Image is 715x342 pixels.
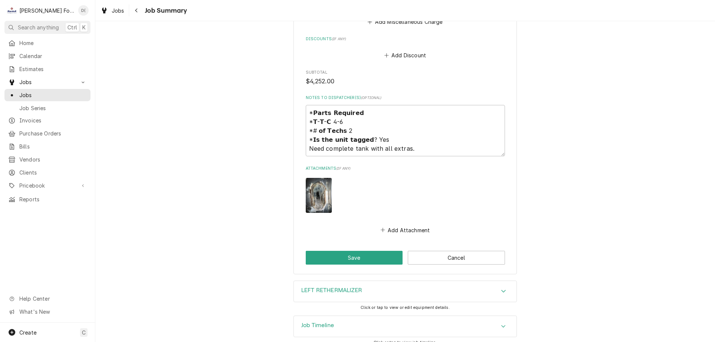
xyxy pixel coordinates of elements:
[82,23,86,31] span: K
[82,329,86,336] span: C
[4,153,90,166] a: Vendors
[19,7,74,15] div: [PERSON_NAME] Food Equipment Service
[19,169,87,176] span: Clients
[19,156,87,163] span: Vendors
[19,65,87,73] span: Estimates
[306,95,505,101] label: Notes to Dispatcher(s)
[4,179,90,192] a: Go to Pricebook
[4,76,90,88] a: Go to Jobs
[306,251,403,265] button: Save
[98,4,127,17] a: Jobs
[19,143,87,150] span: Bills
[4,21,90,34] button: Search anythingCtrlK
[19,39,87,47] span: Home
[4,127,90,140] a: Purchase Orders
[19,104,87,112] span: Job Series
[4,89,90,101] a: Jobs
[306,178,332,212] img: sduMDsvMSX28g7M0y1rq
[78,5,89,16] div: Derek Testa (81)'s Avatar
[306,251,505,265] div: Button Group
[294,316,517,337] button: Accordion Details Expand Trigger
[78,5,89,16] div: D(
[19,295,86,303] span: Help Center
[366,16,444,27] button: Add Miscellaneous Charge
[332,37,346,41] span: ( if any )
[4,114,90,127] a: Invoices
[293,316,517,337] div: Job Timeline
[294,281,517,302] div: Accordion Header
[408,251,505,265] button: Cancel
[306,77,505,86] span: Subtotal
[19,116,87,124] span: Invoices
[4,293,90,305] a: Go to Help Center
[4,193,90,205] a: Reports
[143,6,187,16] span: Job Summary
[19,130,87,137] span: Purchase Orders
[131,4,143,16] button: Navigate back
[360,305,450,310] span: Click or tap to view or edit equipment details.
[18,23,59,31] span: Search anything
[306,166,505,172] label: Attachments
[4,63,90,75] a: Estimates
[306,105,505,156] textarea: *𝗣𝗮𝗿𝘁𝘀 𝗥𝗲𝗾𝘂𝗶𝗿𝗲𝗱 *𝗧-𝗧-𝗖 4-6 *# 𝗼𝗳 𝗧𝗲𝗰𝗵𝘀 2 *𝗜𝘀 𝘁𝗵𝗲 𝘂𝗻𝗶𝘁 𝘁𝗮𝗴𝗴𝗲𝗱? Yes Need complete tank with all ext...
[306,36,505,61] div: Discounts
[4,140,90,153] a: Bills
[306,166,505,235] div: Attachments
[67,23,77,31] span: Ctrl
[19,182,76,189] span: Pricebook
[4,102,90,114] a: Job Series
[294,281,517,302] button: Accordion Details Expand Trigger
[293,281,517,302] div: LEFT RETHERMALIZER
[383,50,427,61] button: Add Discount
[294,316,517,337] div: Accordion Header
[379,225,431,235] button: Add Attachment
[19,308,86,316] span: What's New
[19,195,87,203] span: Reports
[19,78,76,86] span: Jobs
[301,322,334,329] h3: Job Timeline
[306,78,334,85] span: $4,252.00
[7,5,17,16] div: M
[306,95,505,156] div: Notes to Dispatcher(s)
[336,166,350,170] span: ( if any )
[19,329,36,336] span: Create
[361,96,382,100] span: ( optional )
[306,70,505,86] div: Subtotal
[4,37,90,49] a: Home
[19,91,87,99] span: Jobs
[306,70,505,76] span: Subtotal
[4,306,90,318] a: Go to What's New
[301,287,362,294] h3: LEFT RETHERMALIZER
[112,7,124,15] span: Jobs
[4,50,90,62] a: Calendar
[19,52,87,60] span: Calendar
[306,36,505,42] label: Discounts
[4,166,90,179] a: Clients
[7,5,17,16] div: Marshall Food Equipment Service's Avatar
[306,251,505,265] div: Button Group Row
